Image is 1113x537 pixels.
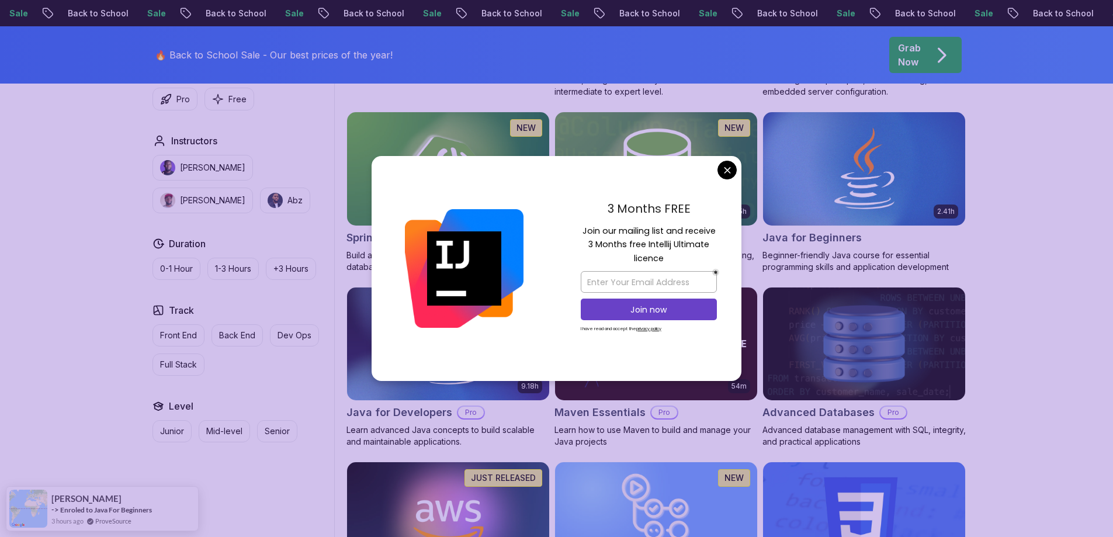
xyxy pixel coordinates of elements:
button: Back End [211,324,263,347]
p: +3 Hours [273,263,308,275]
p: Pro [458,407,484,418]
button: Pro [152,88,197,110]
p: Sale [684,8,721,19]
h2: Java for Developers [346,404,452,421]
p: Back to School [53,8,132,19]
img: Java for Beginners card [763,112,965,226]
p: [PERSON_NAME] [180,195,245,206]
p: 54m [731,382,747,391]
button: Front End [152,324,204,347]
h2: Level [169,399,193,413]
p: Back to School [604,8,684,19]
p: 9.18h [521,382,539,391]
button: Senior [257,420,297,442]
p: Sale [270,8,307,19]
p: Senior [265,425,290,437]
h2: Spring Boot for Beginners [346,230,480,246]
button: Full Stack [152,354,204,376]
span: -> [51,505,59,514]
p: 🔥 Back to School Sale - Our best prices of the year! [155,48,393,62]
button: 0-1 Hour [152,258,200,280]
h2: Instructors [171,134,217,148]
p: Back to School [880,8,959,19]
p: Back to School [742,8,821,19]
img: Advanced Databases card [763,287,965,401]
span: [PERSON_NAME] [51,494,122,504]
p: Pro [880,407,906,418]
a: Advanced Databases cardAdvanced DatabasesProAdvanced database management with SQL, integrity, and... [762,287,966,448]
a: Spring Boot for Beginners card1.67hNEWSpring Boot for BeginnersBuild a CRUD API with Spring Boot ... [346,112,550,273]
h2: Duration [169,237,206,251]
p: NEW [516,122,536,134]
h2: Track [169,303,194,317]
p: NEW [724,472,744,484]
button: 1-3 Hours [207,258,259,280]
button: Junior [152,420,192,442]
p: 1-3 Hours [215,263,251,275]
p: Back to School [466,8,546,19]
button: Dev Ops [270,324,319,347]
span: 3 hours ago [51,516,84,526]
img: Spring Boot for Beginners card [347,112,549,226]
p: Sale [132,8,169,19]
img: provesource social proof notification image [9,490,47,528]
p: NEW [724,122,744,134]
p: Sale [546,8,583,19]
p: Dev Ops [278,330,311,341]
button: instructor imgAbz [260,188,310,213]
button: instructor img[PERSON_NAME] [152,155,253,181]
p: Beginner-friendly Java course for essential programming skills and application development [762,250,966,273]
img: instructor img [268,193,283,208]
h2: Maven Essentials [554,404,646,421]
p: Front End [160,330,197,341]
img: instructor img [160,160,175,175]
p: JUST RELEASED [471,472,536,484]
h2: Advanced Databases [762,404,875,421]
p: [PERSON_NAME] [180,162,245,174]
img: instructor img [160,193,175,208]
p: Grab Now [898,41,921,69]
p: Pro [176,93,190,105]
p: Sale [408,8,445,19]
p: Back to School [1018,8,1097,19]
p: Build a CRUD API with Spring Boot and PostgreSQL database using Spring Data JPA and Spring AI [346,250,550,273]
p: Sale [821,8,859,19]
p: Pro [651,407,677,418]
p: Sale [959,8,997,19]
p: 0-1 Hour [160,263,193,275]
p: Learn advanced Java concepts to build scalable and maintainable applications. [346,424,550,448]
p: Back to School [328,8,408,19]
p: Learn how to use Maven to build and manage your Java projects [554,424,758,448]
p: 2.41h [937,207,955,216]
img: Java for Developers card [347,287,549,401]
button: instructor img[PERSON_NAME] [152,188,253,213]
p: Free [228,93,247,105]
p: Junior [160,425,184,437]
button: Mid-level [199,420,250,442]
button: Free [204,88,254,110]
a: Java for Beginners card2.41hJava for BeginnersBeginner-friendly Java course for essential program... [762,112,966,273]
p: Advanced database management with SQL, integrity, and practical applications [762,424,966,448]
a: Java for Developers card9.18hJava for DevelopersProLearn advanced Java concepts to build scalable... [346,287,550,448]
h2: Java for Beginners [762,230,862,246]
a: Spring Data JPA card6.65hNEWSpring Data JPAProMaster database management, advanced querying, and ... [554,112,758,273]
a: ProveSource [95,516,131,526]
button: +3 Hours [266,258,316,280]
a: Enroled to Java For Beginners [60,505,152,514]
p: Back to School [190,8,270,19]
p: Abz [287,195,303,206]
p: Full Stack [160,359,197,370]
p: Mid-level [206,425,242,437]
p: Back End [219,330,255,341]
